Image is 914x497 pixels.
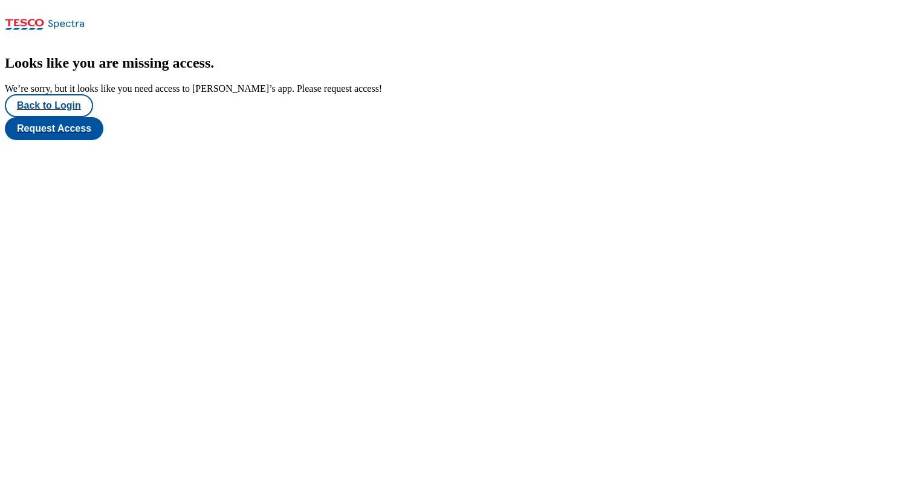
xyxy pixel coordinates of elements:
a: Back to Login [5,94,909,117]
button: Request Access [5,117,103,140]
a: Request Access [5,117,909,140]
button: Back to Login [5,94,93,117]
h2: Looks like you are missing access [5,55,909,71]
span: . [210,55,214,71]
div: We’re sorry, but it looks like you need access to [PERSON_NAME]’s app. Please request access! [5,83,909,94]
